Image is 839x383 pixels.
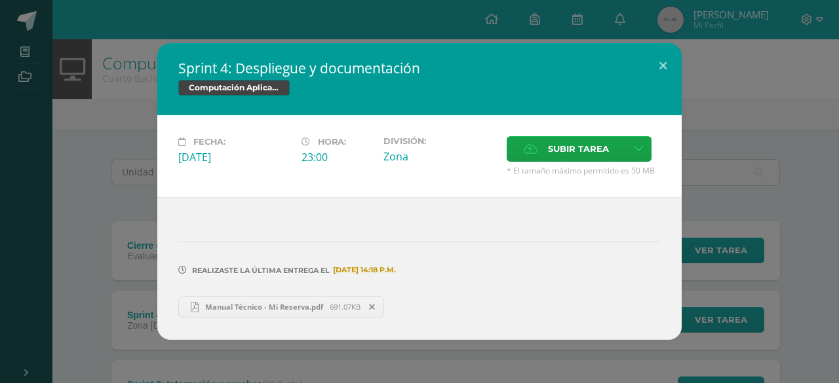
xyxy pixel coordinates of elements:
[383,149,496,164] div: Zona
[361,300,383,314] span: Remover entrega
[178,59,661,77] h2: Sprint 4: Despliegue y documentación
[192,266,330,275] span: Realizaste la última entrega el
[548,137,609,161] span: Subir tarea
[318,137,346,147] span: Hora:
[193,137,225,147] span: Fecha:
[330,270,396,270] span: [DATE] 14:18 p.m.
[178,296,384,318] a: Manual Técnico - Mi Reserva.pdf 691.07KB
[383,136,496,146] label: División:
[302,150,373,164] div: 23:00
[507,165,661,176] span: * El tamaño máximo permitido es 50 MB
[199,302,330,312] span: Manual Técnico - Mi Reserva.pdf
[178,80,290,96] span: Computación Aplicada
[178,150,291,164] div: [DATE]
[330,302,361,312] span: 691.07KB
[644,43,682,88] button: Close (Esc)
